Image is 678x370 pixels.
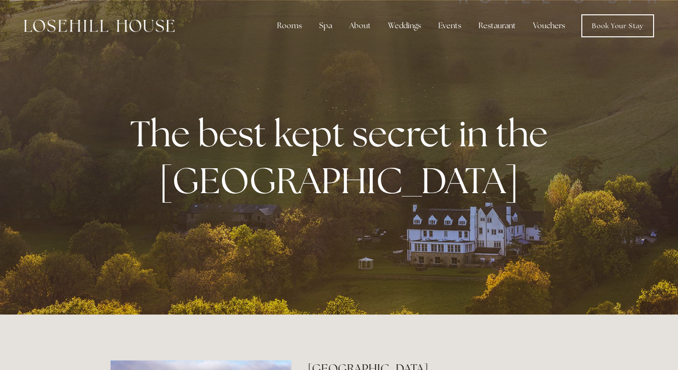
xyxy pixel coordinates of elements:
div: About [342,16,378,35]
div: Weddings [380,16,429,35]
div: Events [431,16,469,35]
div: Restaurant [471,16,523,35]
strong: The best kept secret in the [GEOGRAPHIC_DATA] [130,110,556,204]
div: Rooms [269,16,310,35]
a: Vouchers [525,16,573,35]
img: Losehill House [24,20,175,32]
div: Spa [311,16,340,35]
a: Book Your Stay [581,14,654,37]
